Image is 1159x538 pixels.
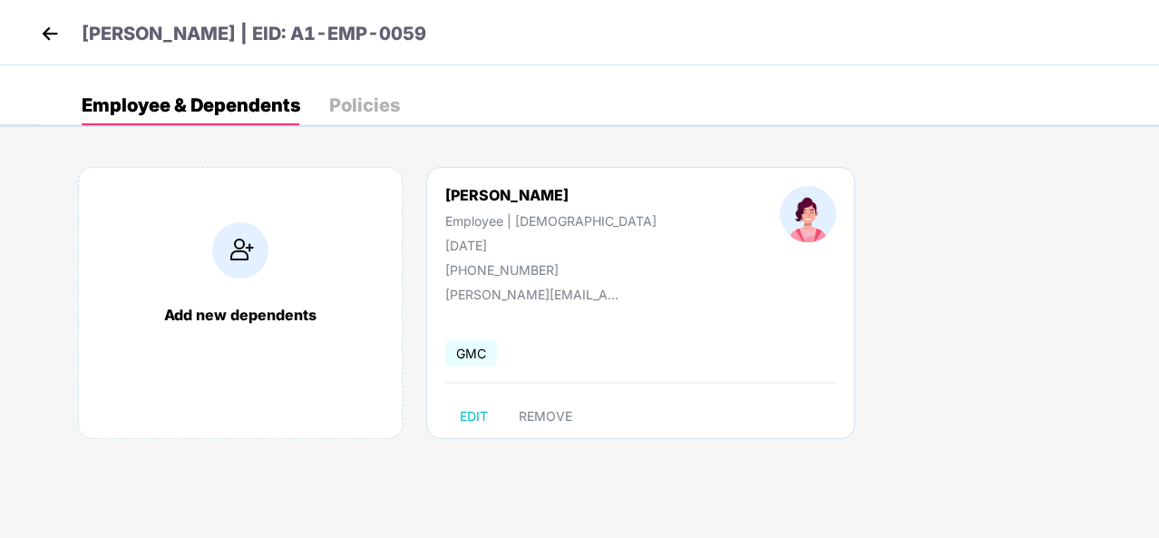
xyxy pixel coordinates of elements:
span: REMOVE [519,409,572,424]
div: [DATE] [445,238,657,253]
button: EDIT [445,402,502,431]
div: Policies [329,96,400,114]
div: [PERSON_NAME] [445,186,657,204]
div: [PERSON_NAME][EMAIL_ADDRESS][DOMAIN_NAME] [445,287,627,302]
button: REMOVE [504,402,587,431]
div: Add new dependents [97,306,384,324]
div: Employee & Dependents [82,96,300,114]
img: addIcon [212,222,268,279]
span: EDIT [460,409,488,424]
span: GMC [445,340,497,367]
img: profileImage [780,186,836,242]
div: Employee | [DEMOGRAPHIC_DATA] [445,213,657,229]
p: [PERSON_NAME] | EID: A1-EMP-0059 [82,20,426,48]
div: [PHONE_NUMBER] [445,262,657,278]
img: back [36,20,63,47]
